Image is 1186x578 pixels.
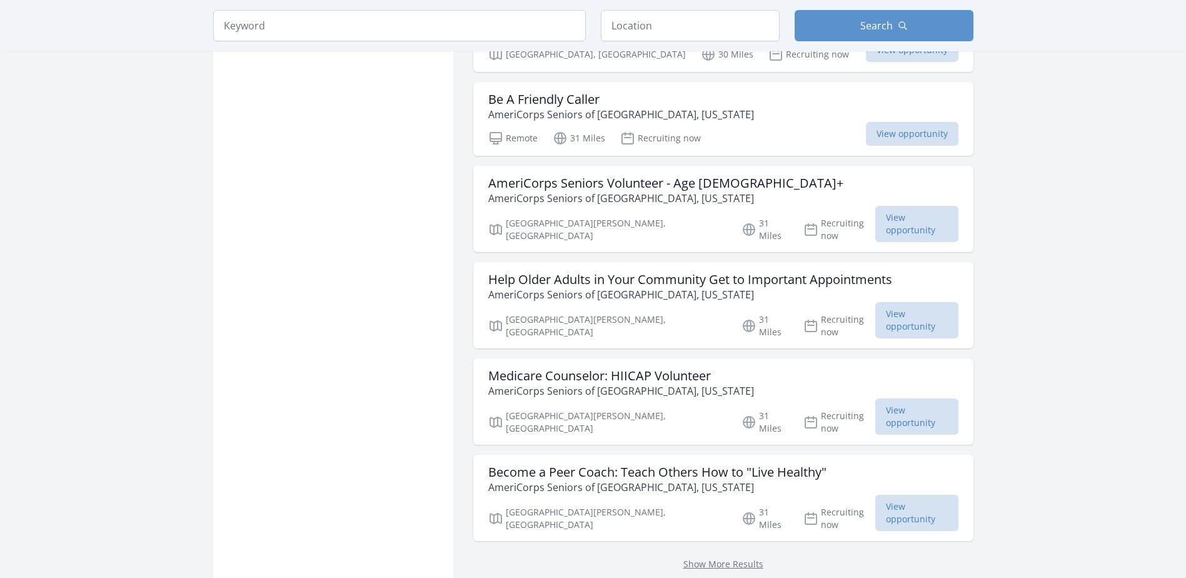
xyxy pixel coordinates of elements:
input: Location [601,10,780,41]
a: Become a Peer Coach: Teach Others How to "Live Healthy" AmeriCorps Seniors of [GEOGRAPHIC_DATA], ... [473,455,973,541]
p: AmeriCorps Seniors of [GEOGRAPHIC_DATA], [US_STATE] [488,383,754,398]
p: 31 Miles [553,131,605,146]
button: Search [795,10,973,41]
p: AmeriCorps Seniors of [GEOGRAPHIC_DATA], [US_STATE] [488,480,827,495]
p: Recruiting now [803,217,875,242]
p: AmeriCorps Seniors of [GEOGRAPHIC_DATA], [US_STATE] [488,191,843,206]
a: Help Older Adults in Your Community Get to Important Appointments AmeriCorps Seniors of [GEOGRAPH... [473,262,973,348]
a: Medicare Counselor: HIICAP Volunteer AmeriCorps Seniors of [GEOGRAPHIC_DATA], [US_STATE] [GEOGRAP... [473,358,973,445]
span: View opportunity [875,302,958,338]
span: Search [860,18,893,33]
p: Remote [488,131,538,146]
input: Keyword [213,10,586,41]
p: Recruiting now [620,131,701,146]
p: Recruiting now [803,506,875,531]
h3: Become a Peer Coach: Teach Others How to "Live Healthy" [488,465,827,480]
p: [GEOGRAPHIC_DATA][PERSON_NAME], [GEOGRAPHIC_DATA] [488,506,726,531]
p: 31 Miles [741,506,788,531]
p: [GEOGRAPHIC_DATA][PERSON_NAME], [GEOGRAPHIC_DATA] [488,313,726,338]
span: View opportunity [875,398,958,435]
h3: Be A Friendly Caller [488,92,754,107]
h3: Help Older Adults in Your Community Get to Important Appointments [488,272,892,287]
a: AmeriCorps Seniors Volunteer - Age [DEMOGRAPHIC_DATA]+ AmeriCorps Seniors of [GEOGRAPHIC_DATA], [... [473,166,973,252]
p: [GEOGRAPHIC_DATA], [GEOGRAPHIC_DATA] [488,47,686,62]
p: 30 Miles [701,47,753,62]
p: [GEOGRAPHIC_DATA][PERSON_NAME], [GEOGRAPHIC_DATA] [488,217,726,242]
h3: Medicare Counselor: HIICAP Volunteer [488,368,754,383]
span: View opportunity [875,495,958,531]
p: AmeriCorps Seniors of [GEOGRAPHIC_DATA], [US_STATE] [488,287,892,302]
p: 31 Miles [741,313,788,338]
span: View opportunity [875,206,958,242]
p: Recruiting now [803,313,875,338]
h3: AmeriCorps Seniors Volunteer - Age [DEMOGRAPHIC_DATA]+ [488,176,843,191]
p: Recruiting now [768,47,849,62]
a: Show More Results [683,558,763,570]
p: 31 Miles [741,217,788,242]
a: Be A Friendly Caller AmeriCorps Seniors of [GEOGRAPHIC_DATA], [US_STATE] Remote 31 Miles Recruiti... [473,82,973,156]
span: View opportunity [866,122,958,146]
p: 31 Miles [741,410,788,435]
p: [GEOGRAPHIC_DATA][PERSON_NAME], [GEOGRAPHIC_DATA] [488,410,726,435]
p: AmeriCorps Seniors of [GEOGRAPHIC_DATA], [US_STATE] [488,107,754,122]
p: Recruiting now [803,410,875,435]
